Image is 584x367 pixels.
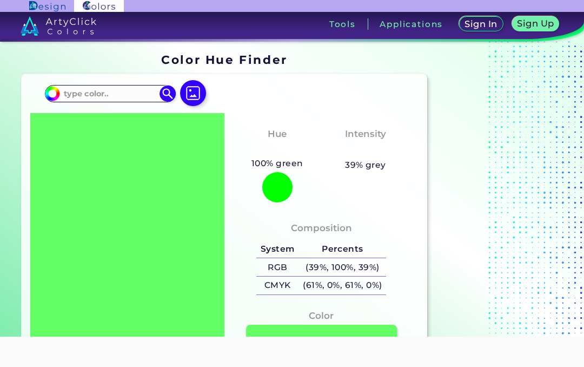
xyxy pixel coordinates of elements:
h5: 39% grey [345,158,386,172]
h5: RGB [256,258,298,276]
h5: Percents [298,240,386,258]
h4: Hue [268,126,287,142]
h5: Sign Up [519,19,553,28]
h1: Color Hue Finder [161,51,287,68]
h4: Intensity [345,126,386,142]
h4: Composition [291,220,352,236]
h5: (39%, 100%, 39%) [298,258,386,276]
h5: 100% green [247,156,307,171]
h3: Tools [329,20,356,28]
h3: Medium [340,143,391,156]
input: type color.. [60,86,161,101]
img: logo_artyclick_colors_white.svg [21,16,97,36]
h5: (61%, 0%, 61%, 0%) [298,277,386,294]
h4: Color [309,308,334,324]
h3: Green [257,143,297,156]
h5: System [256,240,298,258]
h3: Applications [380,20,443,28]
a: Sign In [461,17,501,31]
img: icon search [160,86,176,102]
a: Sign Up [514,17,557,31]
img: ArtyClick Design logo [29,1,65,11]
h5: CMYK [256,277,298,294]
h5: Sign In [466,20,495,28]
img: icon picture [180,80,206,106]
